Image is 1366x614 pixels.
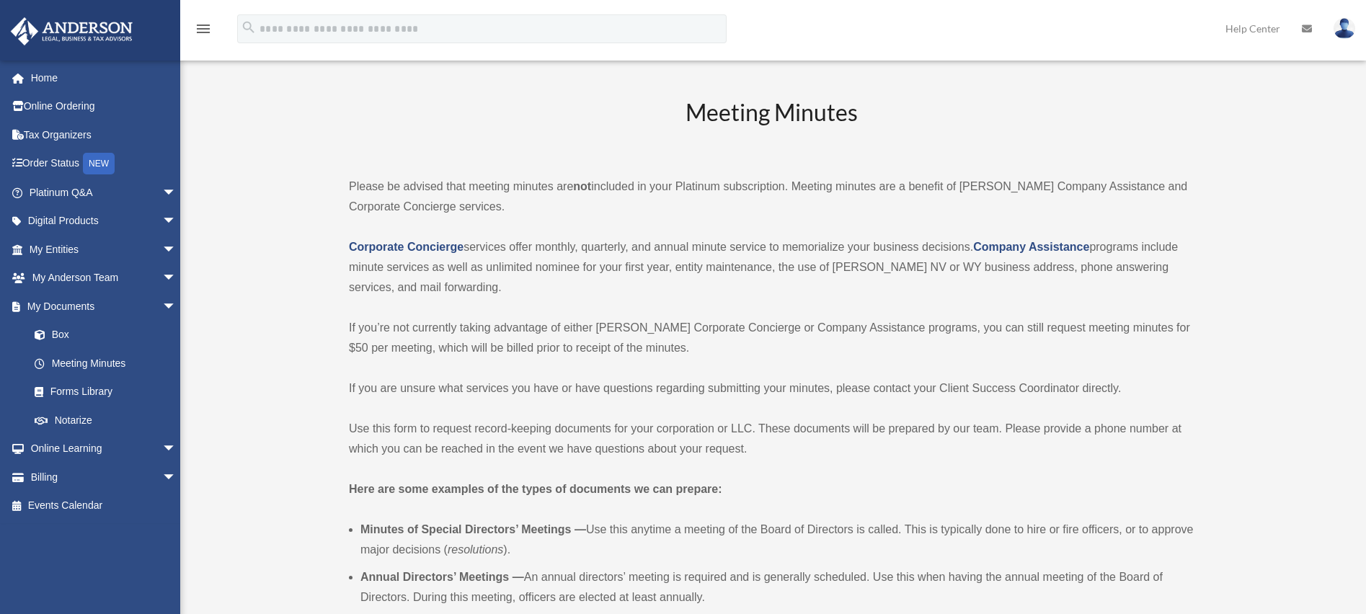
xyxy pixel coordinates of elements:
i: search [241,19,257,35]
a: menu [195,25,212,37]
span: arrow_drop_down [162,463,191,492]
span: arrow_drop_down [162,235,191,264]
span: arrow_drop_down [162,264,191,293]
li: An annual directors’ meeting is required and is generally scheduled. Use this when having the ann... [360,567,1194,608]
a: Meeting Minutes [20,349,191,378]
strong: not [573,180,591,192]
img: Anderson Advisors Platinum Portal [6,17,137,45]
a: Platinum Q&Aarrow_drop_down [10,178,198,207]
a: Order StatusNEW [10,149,198,179]
a: Company Assistance [973,241,1089,253]
a: Online Ordering [10,92,198,121]
p: If you’re not currently taking advantage of either [PERSON_NAME] Corporate Concierge or Company A... [349,318,1194,358]
span: arrow_drop_down [162,178,191,208]
a: Home [10,63,198,92]
a: Events Calendar [10,491,198,520]
a: Digital Productsarrow_drop_down [10,207,198,236]
p: If you are unsure what services you have or have questions regarding submitting your minutes, ple... [349,378,1194,399]
span: arrow_drop_down [162,207,191,236]
div: NEW [83,153,115,174]
p: Please be advised that meeting minutes are included in your Platinum subscription. Meeting minute... [349,177,1194,217]
h2: Meeting Minutes [349,97,1194,156]
b: Annual Directors’ Meetings — [360,571,524,583]
i: menu [195,20,212,37]
a: My Anderson Teamarrow_drop_down [10,264,198,293]
a: Box [20,321,198,350]
a: Corporate Concierge [349,241,464,253]
span: arrow_drop_down [162,292,191,321]
a: Notarize [20,406,198,435]
p: services offer monthly, quarterly, and annual minute service to memorialize your business decisio... [349,237,1194,298]
span: arrow_drop_down [162,435,191,464]
a: Online Learningarrow_drop_down [10,435,198,463]
a: Billingarrow_drop_down [10,463,198,491]
img: User Pic [1334,18,1355,39]
em: resolutions [448,543,503,556]
a: Tax Organizers [10,120,198,149]
strong: Here are some examples of the types of documents we can prepare: [349,483,722,495]
a: My Entitiesarrow_drop_down [10,235,198,264]
p: Use this form to request record-keeping documents for your corporation or LLC. These documents wi... [349,419,1194,459]
b: Minutes of Special Directors’ Meetings — [360,523,586,535]
a: My Documentsarrow_drop_down [10,292,198,321]
li: Use this anytime a meeting of the Board of Directors is called. This is typically done to hire or... [360,520,1194,560]
a: Forms Library [20,378,198,406]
